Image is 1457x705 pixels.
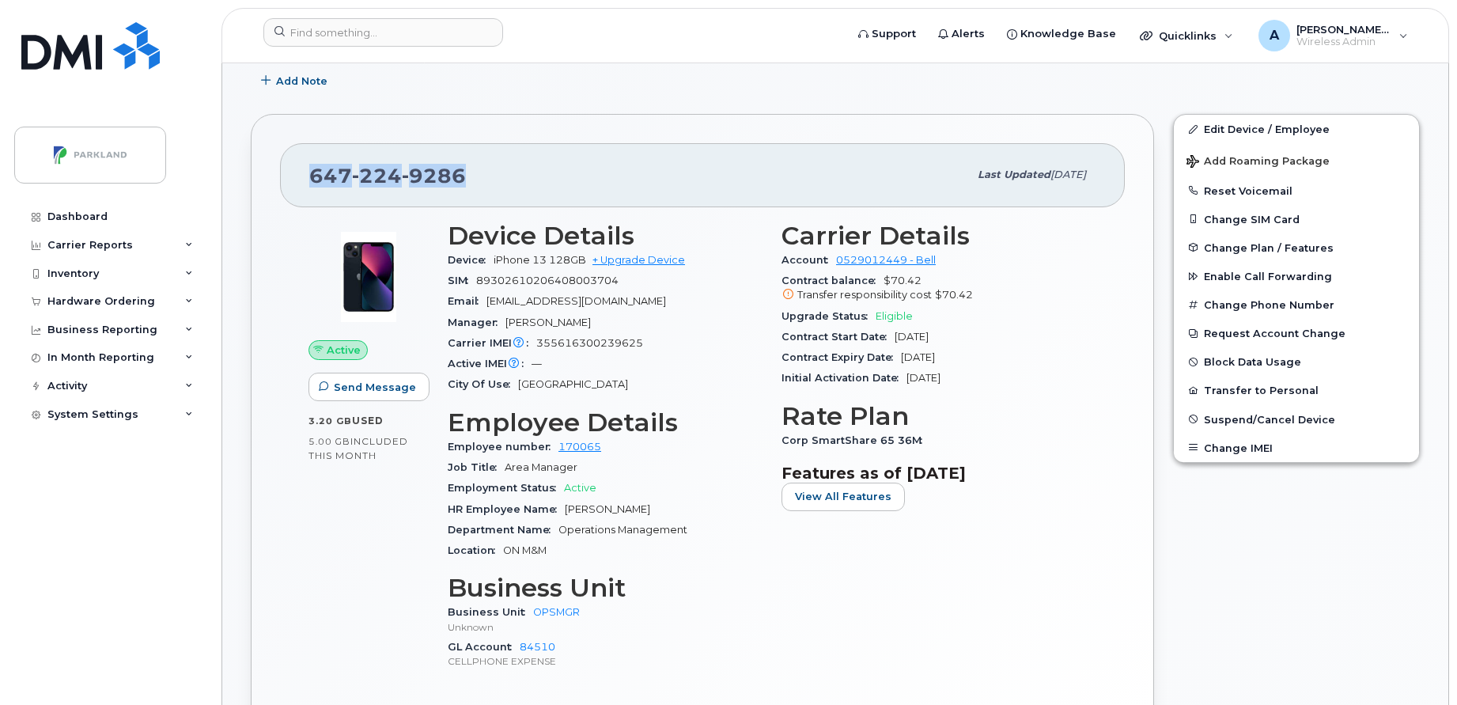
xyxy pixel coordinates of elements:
span: Business Unit [448,606,533,618]
a: 84510 [520,641,555,653]
span: [DATE] [901,351,935,363]
h3: Carrier Details [781,222,1096,250]
span: 3.20 GB [308,415,352,426]
span: [DATE] [895,331,929,343]
span: included this month [308,435,408,461]
span: ON M&M [503,544,547,556]
button: Block Data Usage [1174,347,1419,376]
a: Edit Device / Employee [1174,115,1419,143]
h3: Device Details [448,222,763,250]
span: 9286 [402,164,466,188]
span: [DATE] [1050,169,1086,180]
span: $70.42 [781,275,1096,303]
div: Abisheik.Thiyagarajan@parkland.ca [1247,20,1419,51]
span: Job Title [448,461,505,473]
button: Suspend/Cancel Device [1174,405,1419,434]
button: Reset Voicemail [1174,176,1419,205]
span: Manager [448,316,505,328]
span: Contract Start Date [781,331,895,343]
span: Change Plan / Features [1204,241,1334,253]
span: Active [327,343,361,358]
span: Active [564,482,596,494]
p: Unknown [448,620,763,634]
span: A [1270,26,1279,45]
span: GL Account [448,641,520,653]
span: Contract balance [781,275,884,286]
h3: Employee Details [448,408,763,437]
span: 355616300239625 [536,337,643,349]
h3: Features as of [DATE] [781,464,1096,483]
button: Change IMEI [1174,434,1419,462]
span: HR Employee Name [448,503,565,515]
button: Change Phone Number [1174,290,1419,319]
span: Employee number [448,441,558,453]
h3: Business Unit [448,574,763,602]
span: Account [781,254,836,266]
button: Transfer to Personal [1174,376,1419,404]
span: Wireless Admin [1296,36,1391,48]
span: Email [448,295,486,307]
a: Alerts [927,18,996,50]
span: View All Features [795,489,891,504]
a: Knowledge Base [996,18,1127,50]
span: Enable Call Forwarding [1204,271,1332,282]
span: Send Message [334,380,416,395]
button: Send Message [308,373,430,401]
span: Corp SmartShare 65 36M [781,434,930,446]
span: 89302610206408003704 [476,275,619,286]
button: Add Roaming Package [1174,144,1419,176]
span: [PERSON_NAME][EMAIL_ADDRESS][PERSON_NAME][DOMAIN_NAME] [1296,23,1391,36]
span: Suspend/Cancel Device [1204,413,1335,425]
span: City Of Use [448,378,518,390]
span: Department Name [448,524,558,536]
span: 224 [352,164,402,188]
a: + Upgrade Device [592,254,685,266]
span: Last updated [978,169,1050,180]
span: [PERSON_NAME] [505,316,591,328]
h3: Rate Plan [781,402,1096,430]
button: Request Account Change [1174,319,1419,347]
span: Add Roaming Package [1186,155,1330,170]
button: Add Note [251,66,341,95]
button: Change Plan / Features [1174,233,1419,262]
span: Transfer responsibility cost [797,289,932,301]
a: Support [847,18,927,50]
span: [EMAIL_ADDRESS][DOMAIN_NAME] [486,295,666,307]
button: Change SIM Card [1174,205,1419,233]
span: Knowledge Base [1020,26,1116,42]
span: Upgrade Status [781,310,876,322]
span: Add Note [276,74,327,89]
span: Eligible [876,310,913,322]
span: Area Manager [505,461,577,473]
span: 647 [309,164,466,188]
span: [GEOGRAPHIC_DATA] [518,378,628,390]
span: [PERSON_NAME] [565,503,650,515]
a: 0529012449 - Bell [836,254,936,266]
span: Employment Status [448,482,564,494]
span: Initial Activation Date [781,372,906,384]
button: View All Features [781,483,905,511]
span: Support [872,26,916,42]
button: Enable Call Forwarding [1174,262,1419,290]
span: Contract Expiry Date [781,351,901,363]
input: Find something... [263,18,503,47]
a: OPSMGR [533,606,580,618]
span: Device [448,254,494,266]
div: Quicklinks [1129,20,1244,51]
span: used [352,415,384,426]
span: Active IMEI [448,358,532,370]
span: Quicklinks [1159,29,1217,42]
a: 170065 [558,441,601,453]
p: CELLPHONE EXPENSE [448,654,763,668]
span: — [532,358,542,370]
span: [DATE] [906,372,940,384]
span: $70.42 [935,289,973,301]
span: Alerts [952,26,985,42]
span: SIM [448,275,476,286]
span: iPhone 13 128GB [494,254,586,266]
span: Location [448,544,503,556]
span: Operations Management [558,524,687,536]
span: Carrier IMEI [448,337,536,349]
img: image20231002-3703462-1ig824h.jpeg [321,229,416,324]
span: 5.00 GB [308,436,350,447]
